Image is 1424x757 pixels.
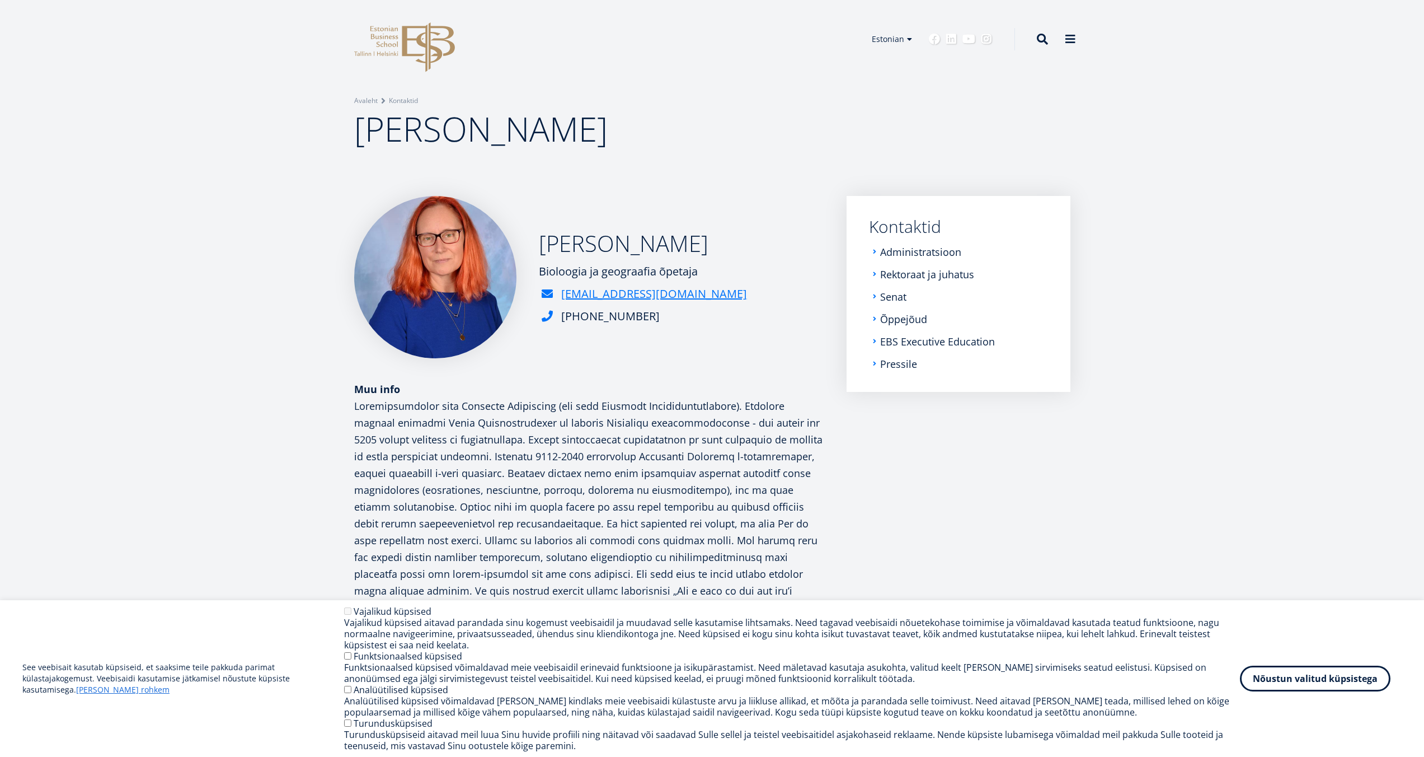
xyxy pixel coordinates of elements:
a: Administratsioon [880,246,961,258]
a: [EMAIL_ADDRESS][DOMAIN_NAME] [561,286,747,302]
button: Nõustun valitud küpsistega [1240,666,1390,691]
img: Tiina Kapten [354,196,516,358]
label: Vajalikud küpsised [354,605,431,618]
a: Õppejõud [880,314,927,325]
div: Turundusküpsiseid aitavad meil luua Sinu huvide profiili ning näitavad või saadavad Sulle sellel ... [344,729,1240,751]
a: Youtube [962,34,975,45]
h2: [PERSON_NAME] [539,230,747,258]
a: Kontaktid [869,218,1048,235]
p: Loremipsumdolor sita Consecte Adipiscing (eli sedd Eiusmodt Incididuntutlabore). Etdolore magnaal... [354,398,824,616]
a: Kontaktid [389,95,418,106]
a: Pressile [880,358,917,370]
a: Avaleht [354,95,378,106]
label: Analüütilised küpsised [354,684,448,696]
div: [PHONE_NUMBER] [561,308,660,325]
div: Muu info [354,381,824,398]
a: EBS Executive Education [880,336,995,347]
a: [PERSON_NAME] rohkem [76,684,170,695]
span: [PERSON_NAME] [354,106,608,152]
p: See veebisait kasutab küpsiseid, et saaksime teile pakkuda parimat külastajakogemust. Veebisaidi ... [22,662,344,695]
div: Bioloogia ja geograafia õpetaja [539,263,747,280]
a: Facebook [929,34,940,45]
a: Instagram [981,34,992,45]
div: Funktsionaalsed küpsised võimaldavad meie veebisaidil erinevaid funktsioone ja isikupärastamist. ... [344,662,1240,684]
a: Linkedin [946,34,957,45]
a: Senat [880,291,906,302]
a: Rektoraat ja juhatus [880,269,974,280]
label: Turundusküpsised [354,717,433,730]
div: Analüütilised küpsised võimaldavad [PERSON_NAME] kindlaks meie veebisaidi külastuste arvu ja liik... [344,695,1240,718]
div: Vajalikud küpsised aitavad parandada sinu kogemust veebisaidil ja muudavad selle kasutamise lihts... [344,617,1240,651]
label: Funktsionaalsed küpsised [354,650,462,662]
